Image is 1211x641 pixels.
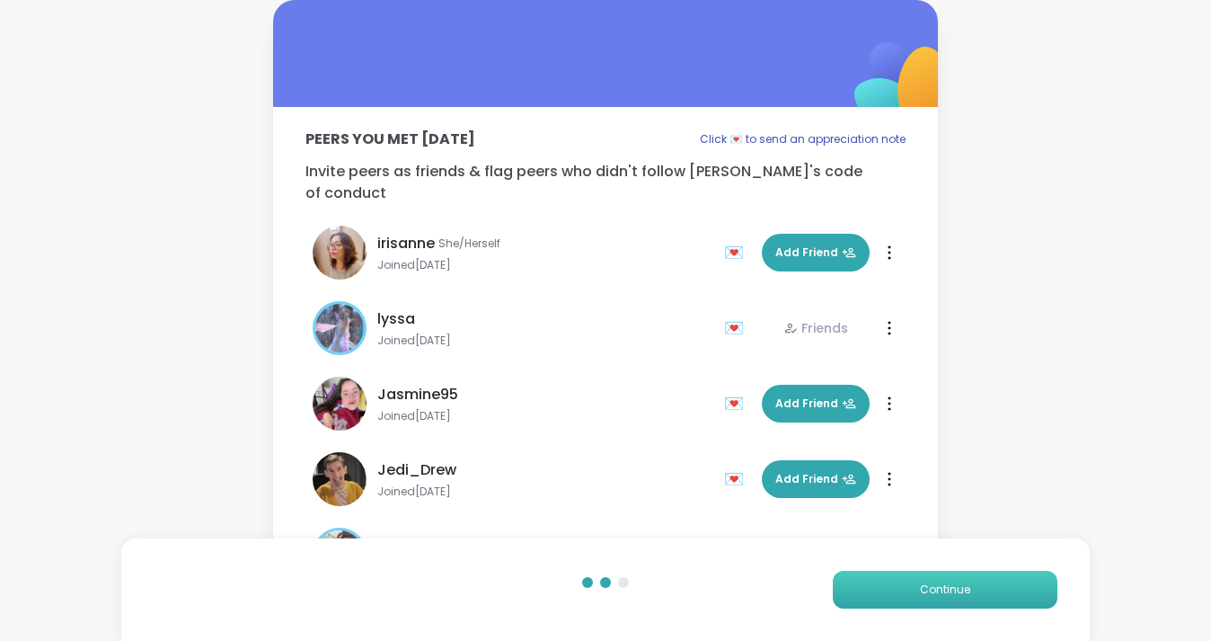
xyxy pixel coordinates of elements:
[305,129,475,150] p: Peers you met [DATE]
[700,129,906,150] p: Click 💌 to send an appreciation note
[305,161,906,204] p: Invite peers as friends & flag peers who didn't follow [PERSON_NAME]'s code of conduct
[377,334,713,348] span: Joined [DATE]
[762,234,870,272] button: Add Friend
[724,465,751,494] div: 💌
[775,471,856,487] span: Add Friend
[377,409,713,423] span: Joined [DATE]
[377,308,415,330] span: lyssa
[724,389,751,418] div: 💌
[762,460,870,498] button: Add Friend
[377,384,458,405] span: Jasmine95
[920,582,970,598] span: Continue
[775,396,856,412] span: Add Friend
[724,238,751,267] div: 💌
[315,304,364,352] img: lyssa
[313,377,367,431] img: Jasmine95
[438,236,500,251] span: She/Herself
[762,385,870,423] button: Add Friend
[377,485,713,499] span: Joined [DATE]
[315,530,364,579] img: Shay2Olivia
[313,226,367,280] img: irisanne
[783,319,848,337] div: Friends
[775,245,856,261] span: Add Friend
[833,571,1057,609] button: Continue
[313,452,367,506] img: Jedi_Drew
[377,459,456,481] span: Jedi_Drew
[377,233,435,254] span: irisanne
[724,314,751,343] div: 💌
[377,258,713,272] span: Joined [DATE]
[377,535,463,556] span: Shay2Olivia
